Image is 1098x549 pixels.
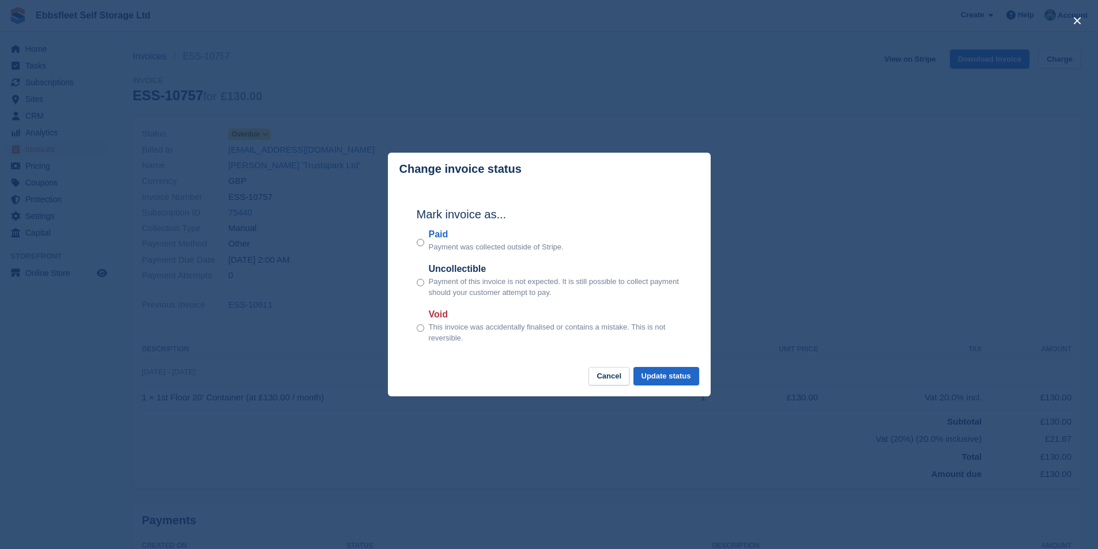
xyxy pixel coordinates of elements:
p: Payment of this invoice is not expected. It is still possible to collect payment should your cust... [429,276,682,298]
label: Paid [429,228,564,241]
button: Cancel [588,367,629,386]
label: Void [429,308,682,321]
p: Change invoice status [399,162,522,176]
label: Uncollectible [429,262,682,276]
h2: Mark invoice as... [417,206,682,223]
p: Payment was collected outside of Stripe. [429,241,564,253]
button: close [1068,12,1086,30]
p: This invoice was accidentally finalised or contains a mistake. This is not reversible. [429,321,682,344]
button: Update status [633,367,699,386]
